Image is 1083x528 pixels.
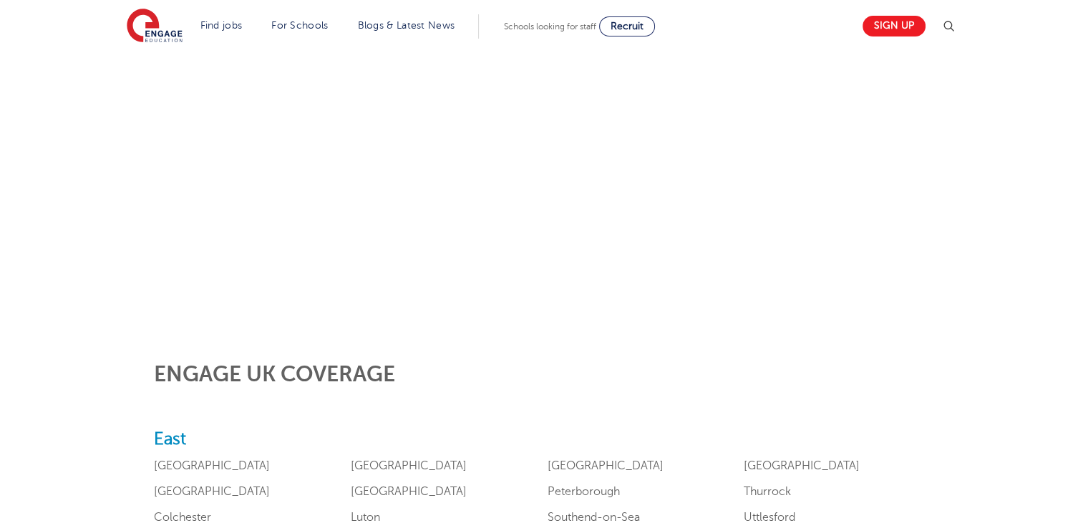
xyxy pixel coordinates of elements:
[154,511,211,524] a: Colchester
[351,485,467,498] a: [GEOGRAPHIC_DATA]
[154,429,929,450] h2: East
[744,511,795,524] a: Uttlesford
[154,362,929,386] h2: Engage UK Coverage
[127,9,183,44] img: Engage Education
[351,511,380,524] a: Luton
[599,16,655,36] a: Recruit
[154,485,270,498] a: [GEOGRAPHIC_DATA]
[548,511,640,524] a: Southend-on-Sea
[744,459,860,472] a: [GEOGRAPHIC_DATA]
[271,20,328,31] a: For Schools
[548,459,664,472] a: [GEOGRAPHIC_DATA]
[154,459,270,472] a: [GEOGRAPHIC_DATA]
[200,20,243,31] a: Find jobs
[611,21,644,31] span: Recruit
[863,16,926,36] a: Sign up
[358,20,455,31] a: Blogs & Latest News
[351,459,467,472] a: [GEOGRAPHIC_DATA]
[548,485,620,498] a: Peterborough
[504,21,596,31] span: Schools looking for staff
[744,485,791,498] a: Thurrock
